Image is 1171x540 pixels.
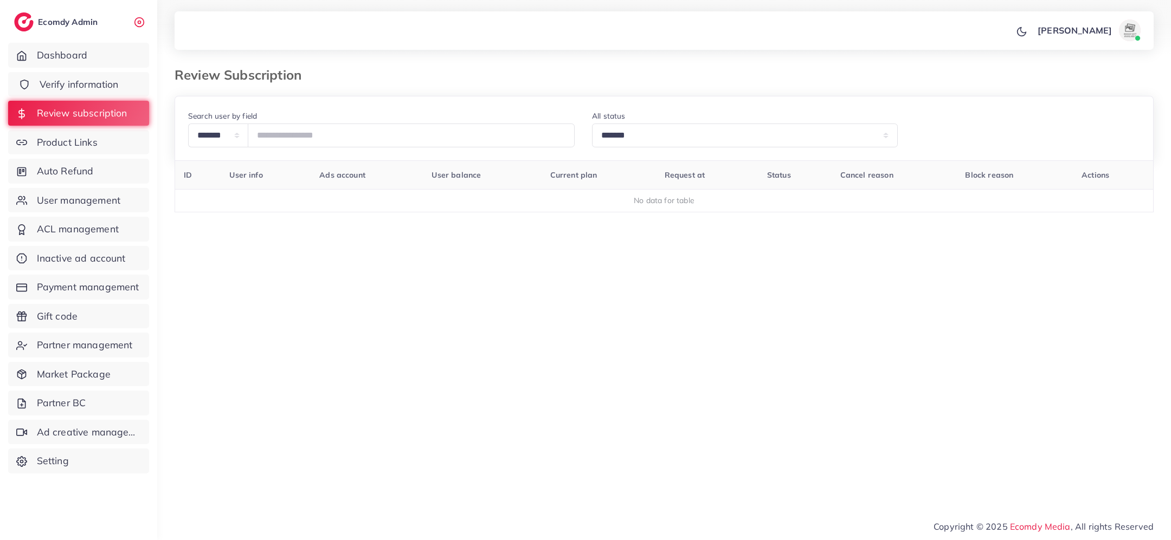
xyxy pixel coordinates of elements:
[175,67,310,83] h3: Review Subscription
[965,170,1013,180] span: Block reason
[37,425,141,439] span: Ad creative management
[37,454,69,468] span: Setting
[8,304,149,329] a: Gift code
[8,246,149,271] a: Inactive ad account
[8,188,149,213] a: User management
[592,110,626,121] label: All status
[1038,24,1112,37] p: [PERSON_NAME]
[37,135,98,149] span: Product Links
[37,338,133,352] span: Partner management
[319,170,365,180] span: Ads account
[38,17,100,27] h2: Ecomdy Admin
[37,222,119,236] span: ACL management
[37,280,139,294] span: Payment management
[37,367,111,381] span: Market Package
[8,159,149,184] a: Auto Refund
[37,106,127,120] span: Review subscription
[8,43,149,68] a: Dashboard
[1119,19,1141,41] img: avatar
[8,420,149,445] a: Ad creative management
[8,101,149,126] a: Review subscription
[1010,521,1071,532] a: Ecomdy Media
[14,12,100,31] a: logoEcomdy Admin
[840,170,893,180] span: Cancel reason
[8,217,149,242] a: ACL management
[37,48,87,62] span: Dashboard
[1032,19,1145,41] a: [PERSON_NAME]avatar
[14,12,34,31] img: logo
[1082,170,1109,180] span: Actions
[8,391,149,415] a: Partner BC
[229,170,262,180] span: User info
[8,362,149,387] a: Market Package
[1071,520,1154,533] span: , All rights Reserved
[181,195,1148,206] div: No data for table
[432,170,481,180] span: User balance
[665,170,705,180] span: Request at
[37,251,126,265] span: Inactive ad account
[550,170,597,180] span: Current plan
[37,164,94,178] span: Auto Refund
[37,193,120,207] span: User management
[8,448,149,473] a: Setting
[188,110,257,121] label: Search user by field
[184,170,192,180] span: ID
[37,396,86,410] span: Partner BC
[767,170,791,180] span: Status
[8,275,149,300] a: Payment management
[8,72,149,97] a: Verify information
[8,130,149,155] a: Product Links
[37,309,78,323] span: Gift code
[8,333,149,357] a: Partner management
[40,77,119,92] span: Verify information
[934,520,1154,533] span: Copyright © 2025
